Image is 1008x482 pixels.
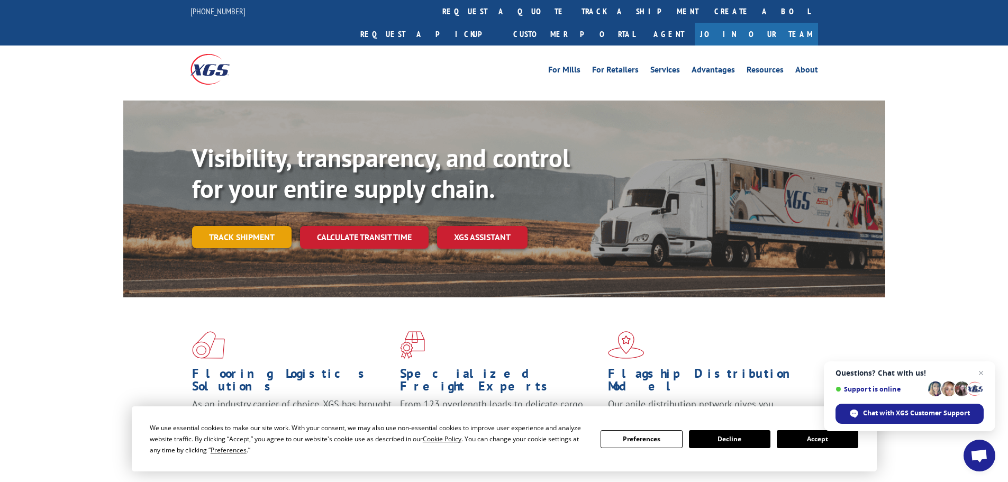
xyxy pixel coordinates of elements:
h1: Flagship Distribution Model [608,367,808,398]
img: xgs-icon-focused-on-flooring-red [400,331,425,359]
a: XGS ASSISTANT [437,226,528,249]
span: Cookie Policy [423,434,461,443]
h1: Flooring Logistics Solutions [192,367,392,398]
span: Preferences [211,445,247,454]
a: Agent [643,23,695,46]
p: From 123 overlength loads to delicate cargo, our experienced staff knows the best way to move you... [400,398,600,445]
div: We use essential cookies to make our site work. With your consent, we may also use non-essential ... [150,422,588,456]
a: Resources [747,66,784,77]
img: xgs-icon-total-supply-chain-intelligence-red [192,331,225,359]
a: Calculate transit time [300,226,429,249]
span: Questions? Chat with us! [836,369,984,377]
a: Open chat [964,440,995,471]
a: For Mills [548,66,580,77]
a: [PHONE_NUMBER] [190,6,246,16]
a: For Retailers [592,66,639,77]
a: Services [650,66,680,77]
a: Track shipment [192,226,292,248]
h1: Specialized Freight Experts [400,367,600,398]
div: Cookie Consent Prompt [132,406,877,471]
button: Preferences [601,430,682,448]
span: Chat with XGS Customer Support [836,404,984,424]
span: Chat with XGS Customer Support [863,408,970,418]
span: Support is online [836,385,924,393]
button: Accept [777,430,858,448]
a: Request a pickup [352,23,505,46]
span: As an industry carrier of choice, XGS has brought innovation and dedication to flooring logistics... [192,398,392,435]
b: Visibility, transparency, and control for your entire supply chain. [192,141,570,205]
img: xgs-icon-flagship-distribution-model-red [608,331,644,359]
span: Our agile distribution network gives you nationwide inventory management on demand. [608,398,803,423]
a: Customer Portal [505,23,643,46]
a: About [795,66,818,77]
a: Join Our Team [695,23,818,46]
button: Decline [689,430,770,448]
a: Advantages [692,66,735,77]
